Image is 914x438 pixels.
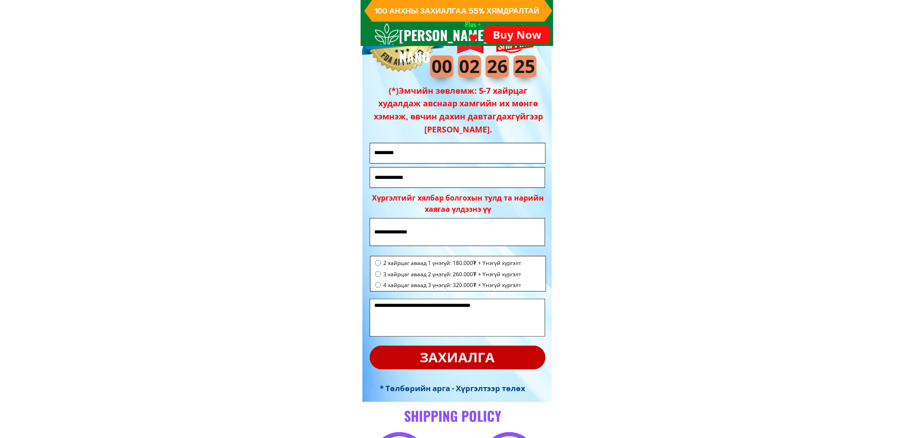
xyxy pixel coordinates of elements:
div: Хүргэлтийг хялбар болгохын тулд та нарийн хаягаа үлдээнэ үү [372,192,544,215]
span: 2 хайрцаг аваад 1 үнэгүй: 180.000₮ + Үнэгүй хүргэлт [383,259,521,267]
h3: SHIPPING POLICY [343,405,563,427]
h3: * Төлбөрийн арга - Хүргэлтээр төлөх [380,382,537,394]
h3: [PERSON_NAME] NANO [399,24,499,68]
h3: (*)Эмчийн зөвлөмж: 5-7 хайрцаг худалдаж авснаар хамгийн их мөнгө хэмнэж, өвчин дахин давтагдахгүй... [367,84,550,136]
span: 3 хайрцаг аваад 2 үнэгүй: 260.000₮ + Үнэгүй хүргэлт [383,270,521,278]
p: захиалга [370,346,546,370]
p: Buy Now [484,26,551,44]
span: 4 хайрцаг аваад 3 үнэгүй: 320.000₮ + Үнэгүй хүргэлт [383,281,521,289]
